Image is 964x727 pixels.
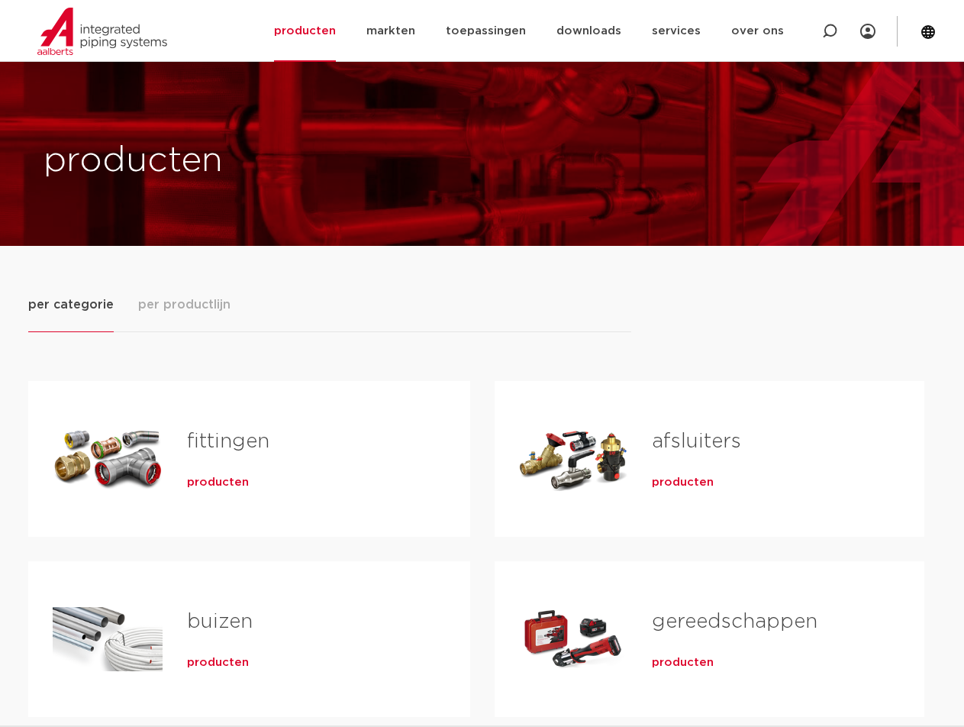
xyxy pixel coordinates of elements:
a: buizen [187,612,253,632]
a: gereedschappen [652,612,817,632]
a: fittingen [187,431,269,451]
span: per productlijn [138,296,231,314]
a: producten [652,655,714,670]
h1: producten [44,137,475,186]
a: producten [187,475,249,490]
a: producten [187,655,249,670]
a: producten [652,475,714,490]
span: per categorie [28,296,114,314]
a: afsluiters [652,431,741,451]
